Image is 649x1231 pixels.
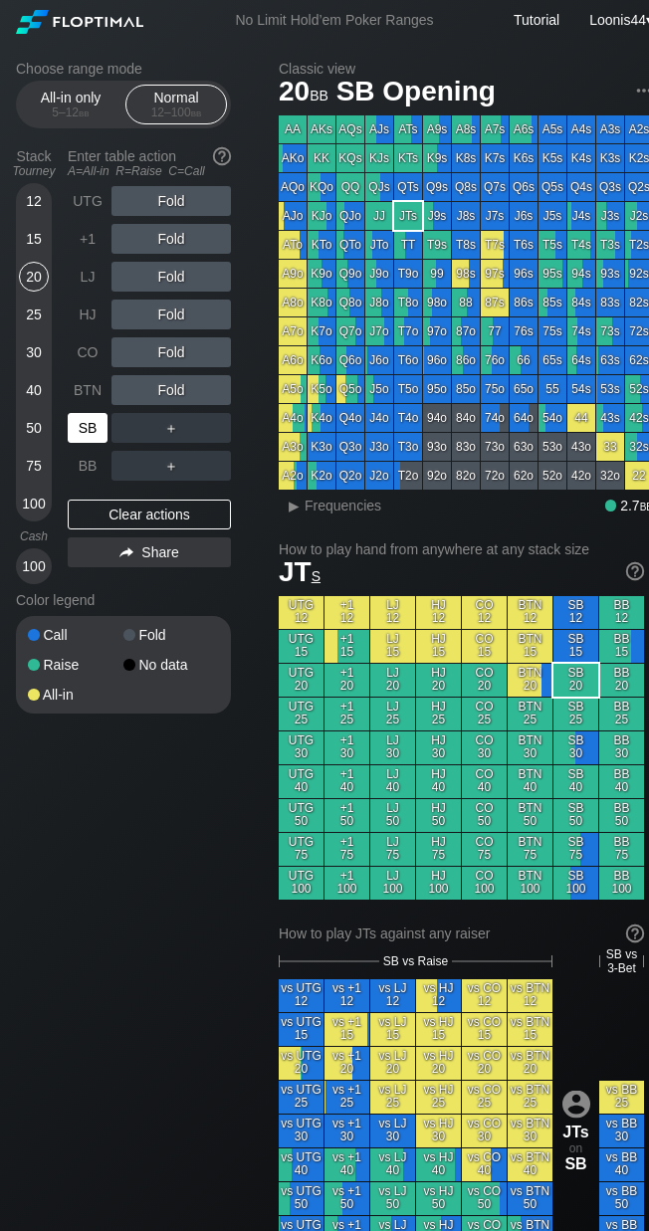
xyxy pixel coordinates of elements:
[308,433,335,461] div: K3o
[308,404,335,432] div: K4o
[510,317,538,345] div: 76s
[68,224,108,254] div: +1
[510,231,538,259] div: T6s
[416,630,461,663] div: HJ 15
[370,731,415,764] div: LJ 30
[279,346,307,374] div: A6o
[333,77,499,109] span: SB Opening
[423,375,451,403] div: 95o
[394,173,422,201] div: QTs
[599,799,644,832] div: BB 50
[394,433,422,461] div: T3o
[365,231,393,259] div: JTo
[308,231,335,259] div: KTo
[589,12,646,28] span: Loonis44
[553,698,598,730] div: SB 25
[510,375,538,403] div: 65o
[336,404,364,432] div: Q4o
[481,144,509,172] div: K7s
[336,202,364,230] div: QJo
[279,317,307,345] div: A7o
[416,698,461,730] div: HJ 25
[365,346,393,374] div: J6o
[279,433,307,461] div: A3o
[68,451,108,481] div: BB
[365,317,393,345] div: J7o
[423,115,451,143] div: A9s
[308,289,335,316] div: K8o
[416,731,461,764] div: HJ 30
[481,115,509,143] div: A7s
[481,202,509,230] div: J7s
[279,596,324,629] div: UTG 12
[423,202,451,230] div: J9s
[281,494,307,517] div: ▸
[111,375,231,405] div: Fold
[452,433,480,461] div: 83o
[508,731,552,764] div: BTN 30
[508,698,552,730] div: BTN 25
[596,115,624,143] div: A3s
[308,115,335,143] div: AKs
[481,462,509,490] div: 72o
[553,765,598,798] div: SB 40
[370,799,415,832] div: LJ 50
[19,375,49,405] div: 40
[111,224,231,254] div: Fold
[508,833,552,866] div: BTN 75
[308,346,335,374] div: K6o
[510,289,538,316] div: 86s
[462,765,507,798] div: CO 40
[416,596,461,629] div: HJ 12
[510,202,538,230] div: J6s
[481,433,509,461] div: 73o
[510,346,538,374] div: 66
[596,289,624,316] div: 83s
[279,664,324,697] div: UTG 20
[510,115,538,143] div: A6s
[567,202,595,230] div: J4s
[539,289,566,316] div: 85s
[19,551,49,581] div: 100
[365,289,393,316] div: J8o
[324,630,369,663] div: +1 15
[596,375,624,403] div: 53s
[452,260,480,288] div: 98s
[462,698,507,730] div: CO 25
[19,300,49,329] div: 25
[596,462,624,490] div: 32o
[481,231,509,259] div: T7s
[567,404,595,432] div: 44
[279,375,307,403] div: A5o
[539,462,566,490] div: 52o
[539,317,566,345] div: 75s
[68,537,231,567] div: Share
[336,231,364,259] div: QTo
[279,202,307,230] div: AJo
[423,231,451,259] div: T9s
[119,547,133,558] img: share.864f2f62.svg
[16,61,231,77] h2: Choose range mode
[508,765,552,798] div: BTN 40
[567,144,595,172] div: K4s
[452,317,480,345] div: 87o
[365,462,393,490] div: J2o
[308,462,335,490] div: K2o
[596,260,624,288] div: 93s
[370,698,415,730] div: LJ 25
[279,833,324,866] div: UTG 75
[336,375,364,403] div: Q5o
[365,144,393,172] div: KJs
[336,433,364,461] div: Q3o
[29,105,112,119] div: 5 – 12
[123,628,219,642] div: Fold
[553,630,598,663] div: SB 15
[123,658,219,672] div: No data
[8,164,60,178] div: Tourney
[423,433,451,461] div: 93o
[567,260,595,288] div: 94s
[416,833,461,866] div: HJ 75
[336,346,364,374] div: Q6o
[539,173,566,201] div: Q5s
[279,541,644,557] h2: How to play hand from anywhere at any stack size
